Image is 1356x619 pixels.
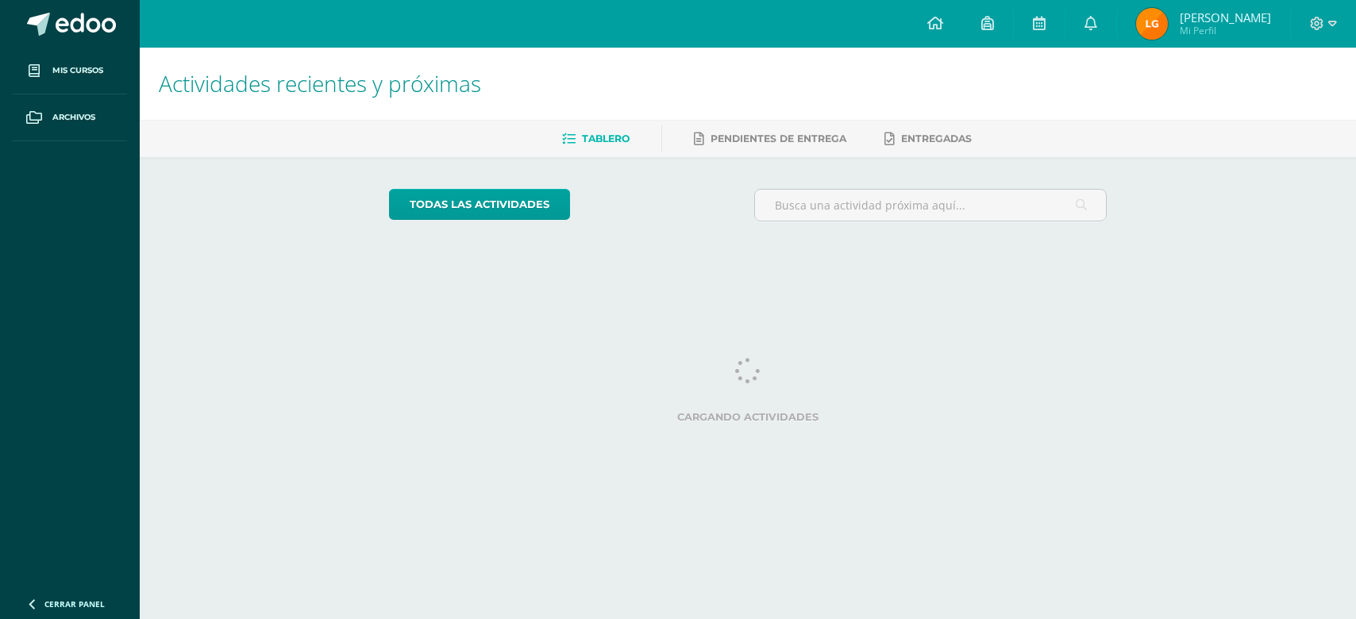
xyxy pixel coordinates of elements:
label: Cargando actividades [389,411,1108,423]
a: Tablero [562,126,630,152]
input: Busca una actividad próxima aquí... [755,190,1107,221]
a: Pendientes de entrega [694,126,846,152]
span: Archivos [52,111,95,124]
span: [PERSON_NAME] [1180,10,1271,25]
a: todas las Actividades [389,189,570,220]
span: Entregadas [901,133,972,144]
img: 40c26612a45617b630d689c5567e8572.png [1136,8,1168,40]
span: Actividades recientes y próximas [159,68,481,98]
span: Mi Perfil [1180,24,1271,37]
span: Tablero [582,133,630,144]
a: Archivos [13,94,127,141]
a: Entregadas [884,126,972,152]
span: Cerrar panel [44,598,105,609]
span: Pendientes de entrega [711,133,846,144]
span: Mis cursos [52,64,103,77]
a: Mis cursos [13,48,127,94]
